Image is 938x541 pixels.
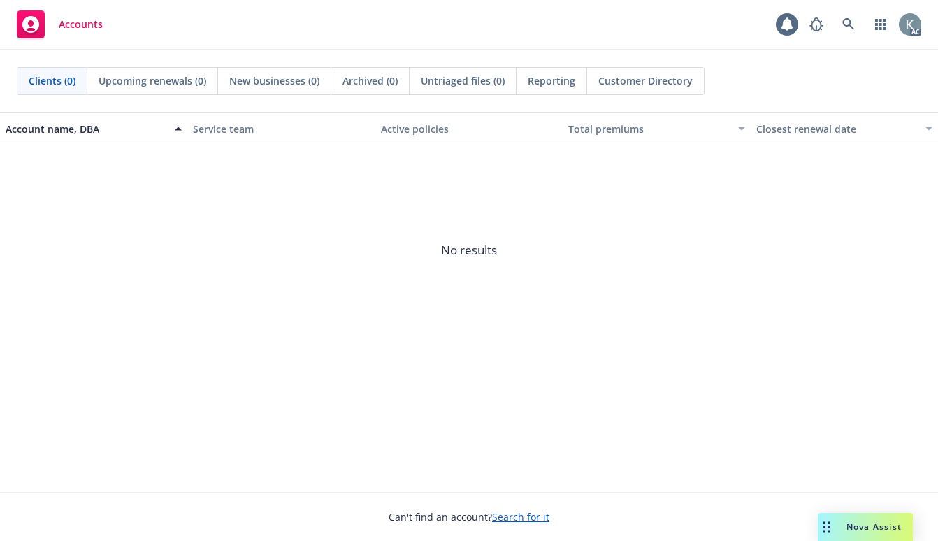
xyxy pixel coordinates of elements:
div: Drag to move [818,513,835,541]
a: Report a Bug [802,10,830,38]
span: Can't find an account? [389,510,549,524]
div: Account name, DBA [6,122,166,136]
div: Active policies [381,122,557,136]
div: Closest renewal date [756,122,917,136]
span: Nova Assist [846,521,902,533]
div: Total premiums [568,122,729,136]
a: Accounts [11,5,108,44]
span: New businesses (0) [229,73,319,88]
button: Service team [187,112,375,145]
img: photo [899,13,921,36]
button: Total premiums [563,112,750,145]
div: Service team [193,122,369,136]
span: Upcoming renewals (0) [99,73,206,88]
a: Search [835,10,863,38]
span: Customer Directory [598,73,693,88]
button: Nova Assist [818,513,913,541]
a: Switch app [867,10,895,38]
button: Active policies [375,112,563,145]
span: Reporting [528,73,575,88]
a: Search for it [492,510,549,524]
span: Clients (0) [29,73,75,88]
button: Closest renewal date [751,112,938,145]
span: Untriaged files (0) [421,73,505,88]
span: Accounts [59,19,103,30]
span: Archived (0) [342,73,398,88]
